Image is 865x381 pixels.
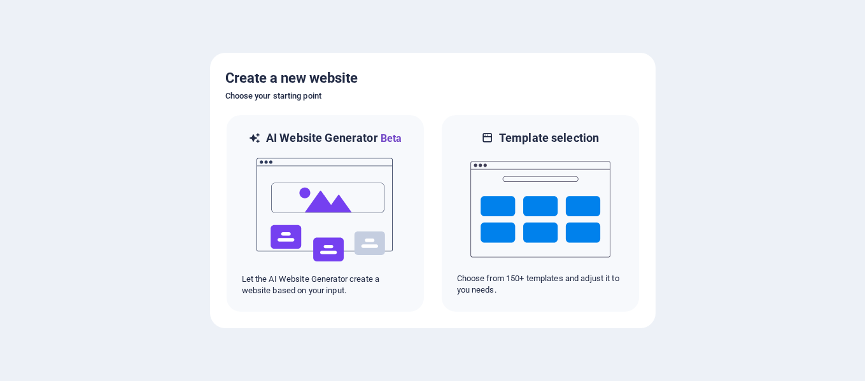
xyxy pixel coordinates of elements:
[255,146,395,274] img: ai
[225,88,640,104] h6: Choose your starting point
[499,130,599,146] h6: Template selection
[242,274,409,296] p: Let the AI Website Generator create a website based on your input.
[225,68,640,88] h5: Create a new website
[225,114,425,313] div: AI Website GeneratorBetaaiLet the AI Website Generator create a website based on your input.
[378,132,402,144] span: Beta
[440,114,640,313] div: Template selectionChoose from 150+ templates and adjust it to you needs.
[266,130,402,146] h6: AI Website Generator
[457,273,624,296] p: Choose from 150+ templates and adjust it to you needs.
